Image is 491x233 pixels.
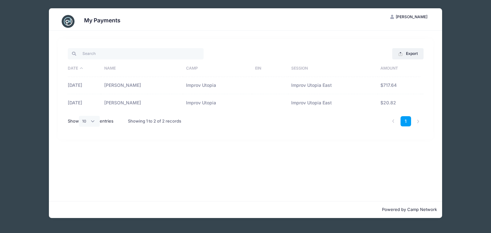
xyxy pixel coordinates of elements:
td: [DATE] [68,77,101,94]
th: Date: activate to sort column descending [68,60,101,77]
img: CampNetwork [62,15,74,28]
p: Powered by Camp Network [54,207,437,213]
td: Improv Utopia East [288,94,378,111]
td: [PERSON_NAME] [101,77,183,94]
a: 1 [401,116,411,127]
button: [PERSON_NAME] [385,11,433,22]
th: EIN: activate to sort column ascending [252,60,288,77]
td: Improv Utopia [183,94,252,111]
td: [PERSON_NAME] [101,94,183,111]
th: Session: activate to sort column ascending [288,60,378,77]
button: Export [392,48,423,59]
th: Amount: activate to sort column ascending [378,60,420,77]
th: Name: activate to sort column ascending [101,60,183,77]
td: Improv Utopia [183,77,252,94]
td: $20.82 [378,94,420,111]
label: Show entries [68,116,114,127]
td: $717.64 [378,77,420,94]
h3: My Payments [84,17,121,24]
select: Showentries [79,116,100,127]
input: Search [68,48,204,59]
span: [PERSON_NAME] [396,14,427,19]
th: Camp: activate to sort column ascending [183,60,252,77]
td: Improv Utopia East [288,77,378,94]
div: Showing 1 to 2 of 2 records [128,114,181,129]
td: [DATE] [68,94,101,111]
